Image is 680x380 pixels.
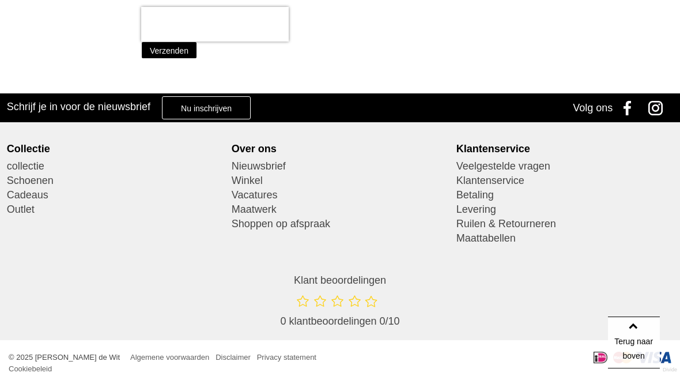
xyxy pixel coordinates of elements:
[7,100,150,113] h3: Schrijf je in voor de nieuwsbrief
[7,188,224,202] a: Cadeaus
[162,96,251,119] a: Nu inschrijven
[232,202,448,217] a: Maatwerk
[130,353,209,362] a: Algemene voorwaarden
[232,159,448,174] a: Nieuwsbrief
[7,202,224,217] a: Outlet
[456,159,673,174] a: Veelgestelde vragen
[456,174,673,188] a: Klantenservice
[280,315,399,327] span: 0 klantbeoordelingen 0/10
[216,353,251,362] a: Disclaimer
[141,42,197,59] button: Verzenden
[594,352,607,363] img: iDeal
[644,93,673,122] a: Instagram
[7,142,224,155] div: Collectie
[456,142,673,155] div: Klantenservice
[9,353,120,362] span: © 2025 [PERSON_NAME] de Wit
[456,202,673,217] a: Levering
[456,188,673,202] a: Betaling
[7,174,224,188] a: Schoenen
[232,217,448,231] a: Shoppen op afspraak
[9,364,52,373] a: Cookiebeleid
[663,363,677,377] a: Divide
[615,93,644,122] a: Facebook
[232,174,448,188] a: Winkel
[232,188,448,202] a: Vacatures
[7,159,224,174] a: collectie
[232,142,448,155] div: Over ons
[573,93,613,122] div: Volg ons
[141,7,289,42] iframe: reCAPTCHA
[456,217,673,231] a: Ruilen & Retourneren
[608,317,660,368] a: Terug naar boven
[456,231,673,246] a: Maattabellen
[257,353,316,362] a: Privacy statement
